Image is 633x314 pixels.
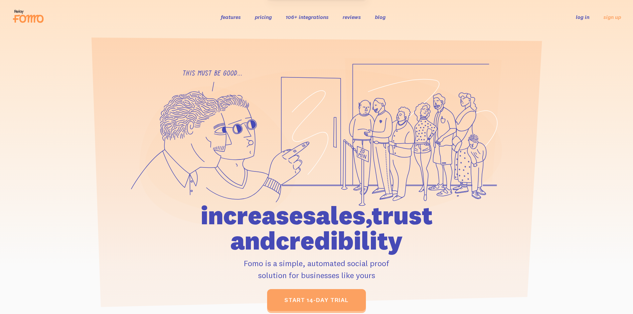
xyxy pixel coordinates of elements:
[576,14,589,20] a: log in
[343,14,361,20] a: reviews
[375,14,386,20] a: blog
[163,203,471,253] h1: increase sales, trust and credibility
[163,257,471,281] p: Fomo is a simple, automated social proof solution for businesses like yours
[286,14,329,20] a: 106+ integrations
[221,14,241,20] a: features
[603,14,621,21] a: sign up
[267,289,366,311] a: start 14-day trial
[255,14,272,20] a: pricing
